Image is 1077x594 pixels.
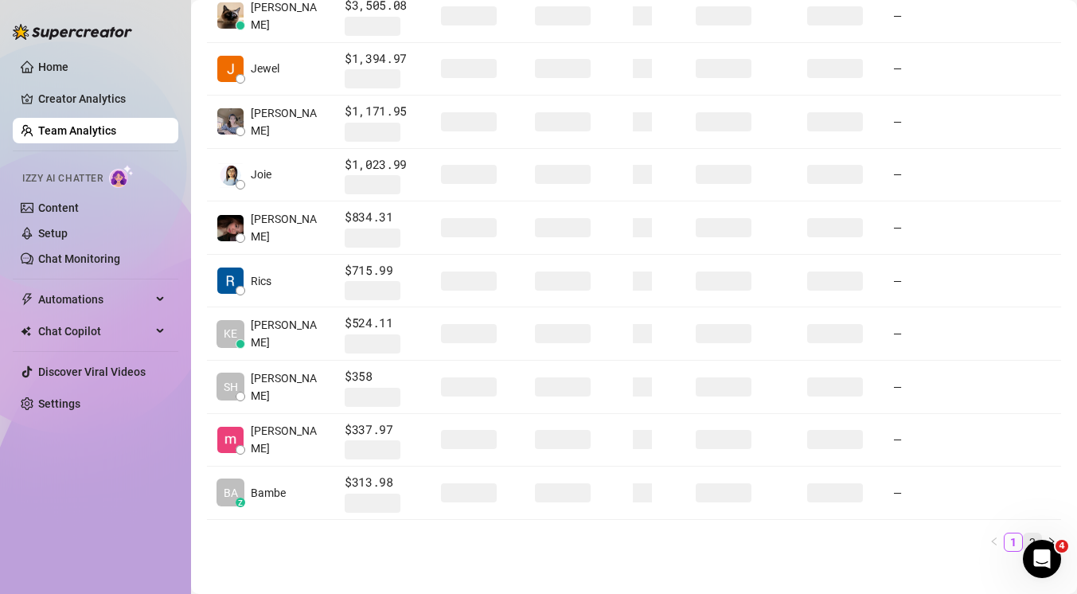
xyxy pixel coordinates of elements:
a: Discover Viral Videos [38,365,146,378]
span: Rics [251,272,271,290]
span: KE [224,325,237,342]
a: 2 [1024,533,1041,551]
a: Home [38,61,68,73]
td: — [884,467,976,520]
span: Jewel [251,60,279,77]
span: [PERSON_NAME] [251,422,326,457]
a: 1 [1005,533,1022,551]
img: AI Chatter [109,165,134,188]
span: $834.31 [345,208,422,227]
span: [PERSON_NAME] [251,210,326,245]
td: — [884,307,976,361]
img: Yen [217,427,244,453]
span: SH [224,378,238,396]
td: — [884,149,976,202]
a: Team Analytics [38,124,116,137]
span: [PERSON_NAME] [251,369,326,404]
span: Joie [251,166,271,183]
span: [PERSON_NAME] [251,316,326,351]
span: BA [224,484,238,502]
span: $337.97 [345,420,422,440]
img: Chat Copilot [21,326,31,337]
img: Hiraya Hope [217,215,244,241]
span: $313.98 [345,473,422,492]
td: — [884,201,976,255]
li: 2 [1023,533,1042,552]
span: Izzy AI Chatter [22,171,103,186]
td: — [884,96,976,149]
span: $715.99 [345,261,422,280]
img: Rics [217,268,244,294]
a: Setup [38,227,68,240]
span: 4 [1056,540,1068,553]
li: 1 [1004,533,1023,552]
span: thunderbolt [21,293,33,306]
span: right [1047,537,1056,546]
img: Joie [217,162,244,188]
td: — [884,255,976,308]
span: Chat Copilot [38,318,151,344]
a: Content [38,201,79,214]
span: Bambe [251,484,286,502]
td: — [884,361,976,414]
button: right [1042,533,1061,552]
img: Chris sevilla [217,2,244,29]
img: logo-BBDzfeDw.svg [13,24,132,40]
li: Next Page [1042,533,1061,552]
span: $524.11 [345,314,422,333]
img: Jewel [217,56,244,82]
span: $1,171.95 [345,102,422,121]
span: left [989,537,999,546]
iframe: Intercom live chat [1023,540,1061,578]
td: — [884,43,976,96]
td: — [884,414,976,467]
a: Chat Monitoring [38,252,120,265]
img: Jodi [217,108,244,135]
span: $1,023.99 [345,155,422,174]
li: Previous Page [985,533,1004,552]
span: [PERSON_NAME] [251,104,326,139]
a: Settings [38,397,80,410]
span: $1,394.97 [345,49,422,68]
span: $358 [345,367,422,386]
button: left [985,533,1004,552]
a: Creator Analytics [38,86,166,111]
span: Automations [38,287,151,312]
div: z [236,498,245,507]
